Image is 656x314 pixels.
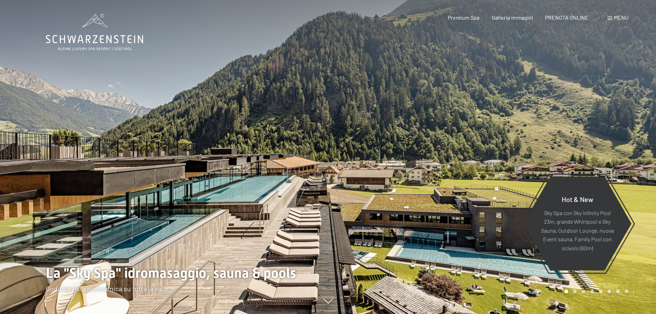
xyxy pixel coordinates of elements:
span: Menu [614,14,628,21]
a: Premium Spa [448,14,479,21]
div: Carousel Page 8 [625,290,628,293]
div: Carousel Page 7 [616,290,620,293]
div: Carousel Page 2 [573,290,577,293]
div: Carousel Pagination [562,290,628,293]
a: Hot & New Sky Spa con Sky infinity Pool 23m, grande Whirlpool e Sky Sauna, Outdoor Lounge, nuova ... [523,176,632,271]
span: Hot & New [562,195,593,203]
div: Carousel Page 4 [590,290,594,293]
p: Sky Spa con Sky infinity Pool 23m, grande Whirlpool e Sky Sauna, Outdoor Lounge, nuova Event saun... [540,208,615,252]
div: Carousel Page 5 [599,290,603,293]
div: Carousel Page 3 [582,290,585,293]
a: Galleria immagini [492,14,533,21]
div: Carousel Page 1 (Current Slide) [564,290,568,293]
div: Carousel Page 6 [607,290,611,293]
a: PRENOTA ONLINE [545,14,589,21]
